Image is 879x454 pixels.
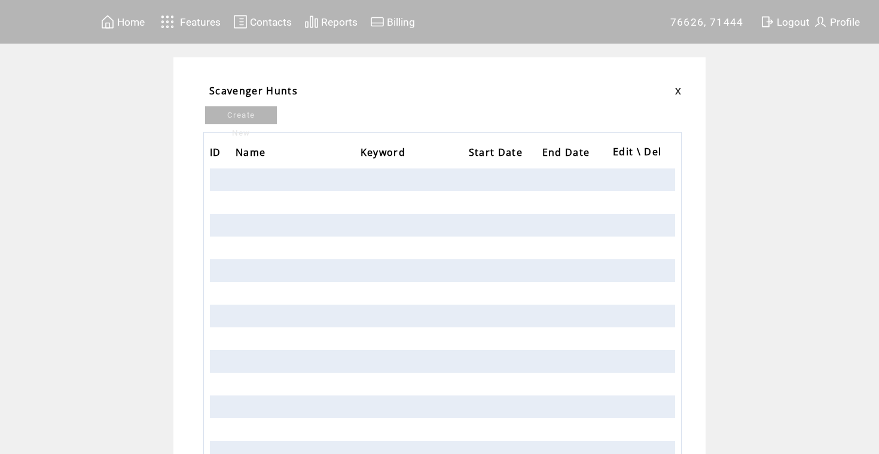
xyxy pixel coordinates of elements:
[233,14,248,29] img: contacts.svg
[670,16,744,28] span: 76626, 71444
[321,16,358,28] span: Reports
[157,12,178,32] img: features.svg
[117,16,145,28] span: Home
[368,13,417,31] a: Billing
[210,142,227,164] a: ID
[303,13,359,31] a: Reports
[99,13,146,31] a: Home
[361,143,408,165] span: Keyword
[758,13,811,31] a: Logout
[250,16,292,28] span: Contacts
[542,143,593,165] span: End Date
[361,142,411,164] a: Keyword
[304,14,319,29] img: chart.svg
[370,14,384,29] img: creidtcard.svg
[100,14,115,29] img: home.svg
[613,142,664,164] span: Edit \ Del
[155,10,223,33] a: Features
[236,142,271,164] a: Name
[387,16,415,28] span: Billing
[760,14,774,29] img: exit.svg
[811,13,862,31] a: Profile
[209,84,298,97] span: Scavenger Hunts
[236,143,268,165] span: Name
[830,16,860,28] span: Profile
[210,143,224,165] span: ID
[469,142,529,164] a: Start Date
[231,13,294,31] a: Contacts
[205,106,277,124] a: Create New
[180,16,221,28] span: Features
[813,14,828,29] img: profile.svg
[469,143,526,165] span: Start Date
[542,142,596,164] a: End Date
[777,16,810,28] span: Logout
